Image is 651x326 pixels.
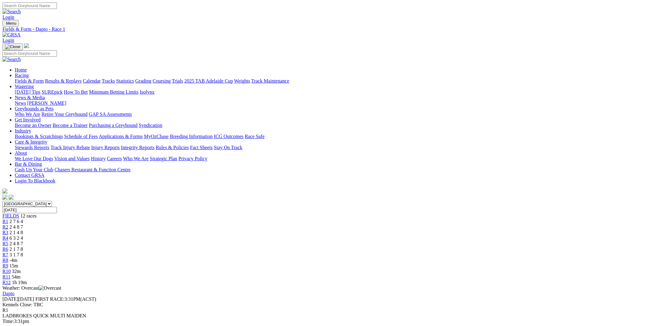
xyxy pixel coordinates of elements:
a: Become a Trainer [53,123,88,128]
a: Tracks [102,78,115,84]
a: Home [15,67,27,72]
a: Fact Sheets [190,145,213,150]
a: Strategic Plan [150,156,177,161]
a: Login [2,14,14,20]
a: Care & Integrity [15,139,47,145]
a: Results & Replays [45,78,82,84]
span: 15m [10,263,18,268]
span: Menu [6,21,16,26]
a: Purchasing a Greyhound [89,123,138,128]
a: History [91,156,106,161]
a: Fields & Form [15,78,44,84]
a: Bookings & Scratchings [15,134,63,139]
a: [PERSON_NAME] [27,100,66,106]
span: 3:31PM(ACST) [35,296,96,302]
a: Chasers Restaurant & Function Centre [54,167,130,172]
div: Kennels Close: TBC [2,302,649,308]
a: News [15,100,26,106]
a: Rules & Policies [156,145,189,150]
a: Weights [234,78,250,84]
a: Calendar [83,78,101,84]
img: Overcast [39,285,61,291]
div: News & Media [15,100,649,106]
a: R8 [2,258,8,263]
a: Contact GRSA [15,173,44,178]
a: Greyhounds as Pets [15,106,54,111]
a: Bar & Dining [15,161,42,167]
a: We Love Our Dogs [15,156,53,161]
img: GRSA [2,32,21,38]
img: logo-grsa-white.png [24,43,29,48]
a: Schedule of Fees [64,134,98,139]
span: R9 [2,263,8,268]
div: Greyhounds as Pets [15,112,649,117]
a: Get Involved [15,117,41,122]
a: MyOzChase [144,134,169,139]
a: Isolynx [140,89,154,95]
a: Industry [15,128,31,133]
a: R6 [2,247,8,252]
a: R11 [2,274,10,279]
a: Trials [172,78,183,84]
span: 2 1 7 8 [10,247,23,252]
a: R1 [2,219,8,224]
img: logo-grsa-white.png [2,189,7,194]
a: About [15,150,27,156]
a: Dapto [2,291,14,296]
a: Breeding Information [170,134,213,139]
a: Privacy Policy [178,156,207,161]
div: Care & Integrity [15,145,649,150]
span: Time: [2,319,14,324]
img: twitter.svg [9,195,14,200]
span: [DATE] [2,296,34,302]
a: Coursing [153,78,171,84]
span: [DATE] [2,296,18,302]
a: Track Maintenance [251,78,289,84]
a: Minimum Betting Limits [89,89,138,95]
span: 2 7 6 4 [10,219,23,224]
a: Fields & Form - Dapto - Race 1 [2,26,649,32]
a: Integrity Reports [121,145,154,150]
a: R4 [2,235,8,241]
a: FIELDS [2,213,19,218]
a: Cash Up Your Club [15,167,53,172]
a: R12 [2,280,11,285]
a: R7 [2,252,8,257]
img: Search [2,57,21,62]
a: Racing [15,73,29,78]
a: Syndication [139,123,162,128]
a: ICG Outcomes [214,134,243,139]
input: Search [2,50,57,57]
a: Statistics [116,78,134,84]
a: Who We Are [123,156,149,161]
span: 2 4 8 7 [10,224,23,230]
div: Get Involved [15,123,649,128]
a: Wagering [15,84,34,89]
a: Injury Reports [91,145,120,150]
a: Careers [107,156,122,161]
a: R5 [2,241,8,246]
input: Search [2,2,57,9]
div: Bar & Dining [15,167,649,173]
a: Stay On Track [214,145,242,150]
a: Stewards Reports [15,145,49,150]
a: Track Injury Rebate [50,145,90,150]
span: R1 [2,308,8,313]
a: 2025 TAB Adelaide Cup [184,78,233,84]
a: SUREpick [42,89,62,95]
img: Search [2,9,21,14]
input: Select date [2,207,57,213]
button: Toggle navigation [2,43,23,50]
a: R2 [2,224,8,230]
a: R10 [2,269,11,274]
a: GAP SA Assessments [89,112,132,117]
span: Weather: Overcast [2,285,61,291]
